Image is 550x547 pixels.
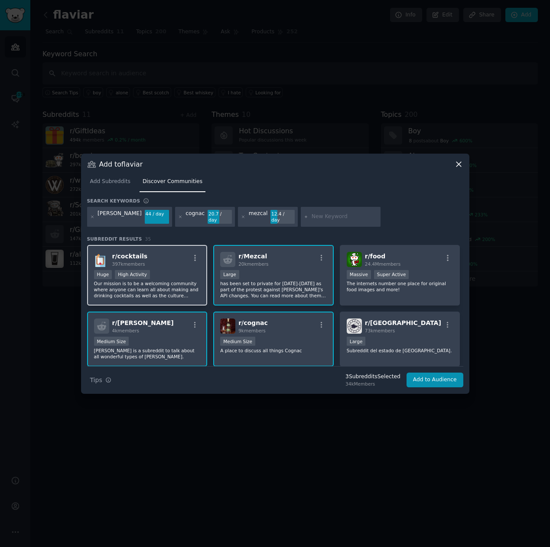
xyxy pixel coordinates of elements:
[87,236,142,242] span: Subreddit Results
[87,175,133,193] a: Add Subreddits
[365,319,441,326] span: r/ [GEOGRAPHIC_DATA]
[94,337,129,346] div: Medium Size
[145,236,151,241] span: 35
[238,319,268,326] span: r/ cognac
[90,376,102,385] span: Tips
[112,261,145,267] span: 397k members
[98,210,142,224] div: [PERSON_NAME]
[99,160,143,169] h3: Add to flaviar
[347,280,453,293] p: The internets number one place for original food images and more!
[347,337,366,346] div: Large
[345,373,400,381] div: 3 Subreddit s Selected
[238,328,266,333] span: 9k members
[270,210,295,224] div: 12.4 / day
[238,253,267,260] span: r/ Mezcal
[140,175,205,193] a: Discover Communities
[220,319,235,334] img: cognac
[238,261,268,267] span: 20k members
[347,348,453,354] p: Subreddit del estado de [GEOGRAPHIC_DATA].
[249,210,268,224] div: mezcal
[94,252,109,267] img: cocktails
[347,319,362,334] img: Oaxaca
[145,210,169,218] div: 44 / day
[143,178,202,186] span: Discover Communities
[94,348,201,360] p: [PERSON_NAME] is a subreddit to talk about all wonderful types of [PERSON_NAME].
[374,270,409,279] div: Super Active
[87,198,140,204] h3: Search keywords
[94,280,201,299] p: Our mission is to be a welcoming community where anyone can learn all about making and drinking c...
[345,381,400,387] div: 34k Members
[365,261,400,267] span: 24.4M members
[347,270,371,279] div: Massive
[312,213,378,221] input: New Keyword
[90,178,130,186] span: Add Subreddits
[365,328,395,333] span: 73k members
[112,328,140,333] span: 4k members
[220,270,239,279] div: Large
[347,252,362,267] img: food
[112,319,174,326] span: r/ [PERSON_NAME]
[365,253,385,260] span: r/ food
[115,270,150,279] div: High Activity
[87,373,114,388] button: Tips
[94,270,112,279] div: Huge
[186,210,205,224] div: cognac
[220,348,327,354] p: A place to discuss all things Cognac
[220,337,255,346] div: Medium Size
[407,373,463,387] button: Add to Audience
[208,210,232,224] div: 20.7 / day
[220,280,327,299] p: has been set to private for [DATE]-[DATE] as part of the protest against [PERSON_NAME]'s API chan...
[112,253,148,260] span: r/ cocktails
